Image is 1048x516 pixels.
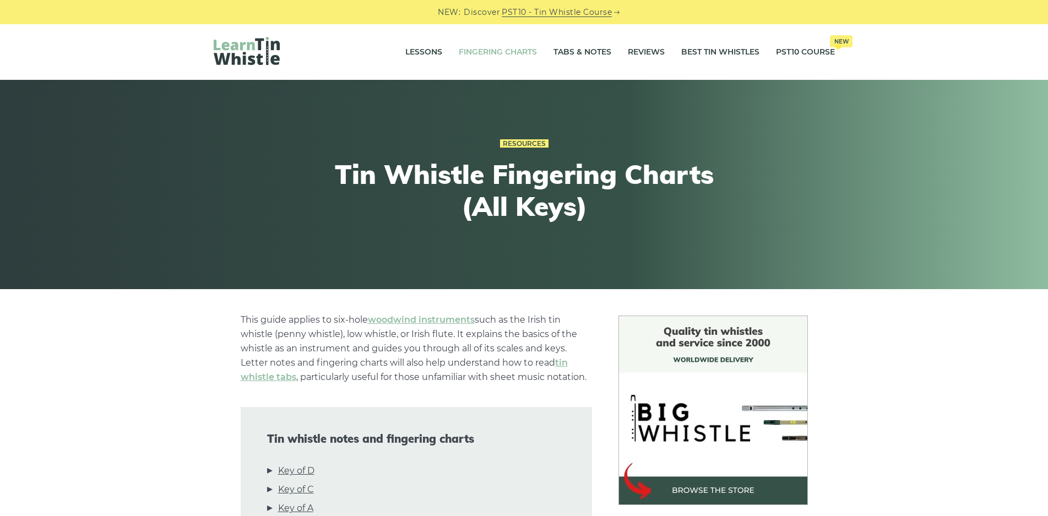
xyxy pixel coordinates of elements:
a: Reviews [628,39,665,66]
h1: Tin Whistle Fingering Charts (All Keys) [322,159,727,222]
a: Lessons [405,39,442,66]
a: Tabs & Notes [553,39,611,66]
a: Best Tin Whistles [681,39,759,66]
span: Tin whistle notes and fingering charts [267,432,566,446]
a: woodwind instruments [368,314,475,325]
a: Key of D [278,464,314,478]
a: PST10 CourseNew [776,39,835,66]
a: Fingering Charts [459,39,537,66]
img: LearnTinWhistle.com [214,37,280,65]
p: This guide applies to six-hole such as the Irish tin whistle (penny whistle), low whistle, or Iri... [241,313,592,384]
a: Resources [500,139,549,148]
a: Key of A [278,501,313,515]
img: BigWhistle Tin Whistle Store [618,316,808,505]
span: New [830,35,852,47]
a: Key of C [278,482,314,497]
